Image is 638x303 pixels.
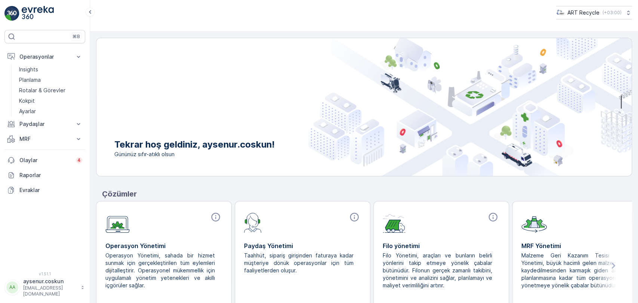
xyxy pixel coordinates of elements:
a: Evraklar [4,183,85,198]
a: Olaylar4 [4,153,85,168]
p: Taahhüt, sipariş girişinden faturaya kadar müşteriye dönük operasyonlar için tüm faaliyetlerden o... [244,252,355,274]
p: Rotalar & Görevler [19,87,65,94]
p: Paydaşlar [19,120,70,128]
button: ART Recycle(+03:00) [556,6,632,19]
p: aysenur.coskun [23,278,77,285]
p: Kokpit [19,97,35,105]
img: logo [4,6,19,21]
p: Insights [19,66,38,73]
p: Malzeme Geri Kazanım Tesisi (MRF) Yönetimi, büyük hacimli gelen malzemelerin kaydedilmesinden kar... [521,252,632,289]
p: ⌘B [73,34,80,40]
a: Planlama [16,75,85,85]
p: [EMAIL_ADDRESS][DOMAIN_NAME] [23,285,77,297]
p: 4 [77,157,81,163]
p: ( +03:00 ) [602,10,622,16]
a: Insights [16,64,85,75]
img: image_23.png [556,9,564,17]
p: Operasyon Yönetimi [105,241,222,250]
span: Gününüz sıfır-atıklı olsun [114,151,275,158]
p: ART Recycle [567,9,600,16]
button: Operasyonlar [4,49,85,64]
a: Kokpit [16,96,85,106]
p: Filo Yönetimi, araçları ve bunların belirli yönlerini takip etmeye yönelik çabalar bütünüdür. Fil... [383,252,494,289]
img: module-icon [383,212,406,233]
a: Raporlar [4,168,85,183]
button: MRF [4,132,85,146]
p: Çözümler [102,188,632,200]
p: Raporlar [19,171,82,179]
span: v 1.51.1 [4,272,85,276]
img: city illustration [308,38,632,176]
p: MRF [19,135,70,143]
p: Evraklar [19,186,82,194]
p: Olaylar [19,157,71,164]
a: Ayarlar [16,106,85,117]
p: Paydaş Yönetimi [244,241,361,250]
img: module-icon [521,212,547,233]
button: Paydaşlar [4,117,85,132]
p: Operasyon Yönetimi, sahada bir hizmet sunmak için gerçekleştirilen tüm eylemleri dijitalleştirir.... [105,252,216,289]
div: AA [6,281,18,293]
button: AAaysenur.coskun[EMAIL_ADDRESS][DOMAIN_NAME] [4,278,85,297]
img: logo_light-DOdMpM7g.png [22,6,54,21]
a: Rotalar & Görevler [16,85,85,96]
p: Operasyonlar [19,53,70,61]
img: module-icon [105,212,130,233]
p: Ayarlar [19,108,36,115]
img: module-icon [244,212,262,233]
p: Tekrar hoş geldiniz, aysenur.coskun! [114,139,275,151]
p: Filo yönetimi [383,241,500,250]
p: Planlama [19,76,41,84]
